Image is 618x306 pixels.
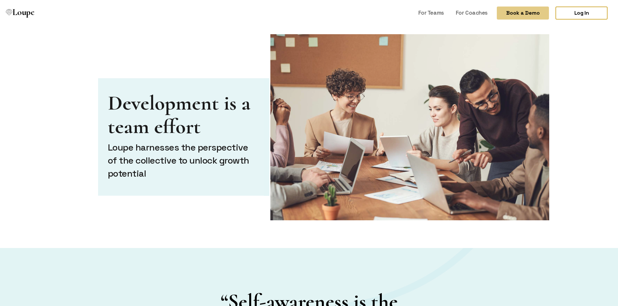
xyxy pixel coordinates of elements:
h2: Loupe harnesses the perspective of the collective to unlock growth potential [108,128,255,168]
img: Teams Promo [241,34,520,220]
a: For Coaches [453,7,490,19]
img: Loupe Logo [6,9,12,16]
a: For Teams [416,7,447,19]
h1: Development is a team effort [108,79,255,126]
a: Log In [555,7,608,20]
a: Loupe [4,7,36,20]
button: Book a Demo [497,7,549,20]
